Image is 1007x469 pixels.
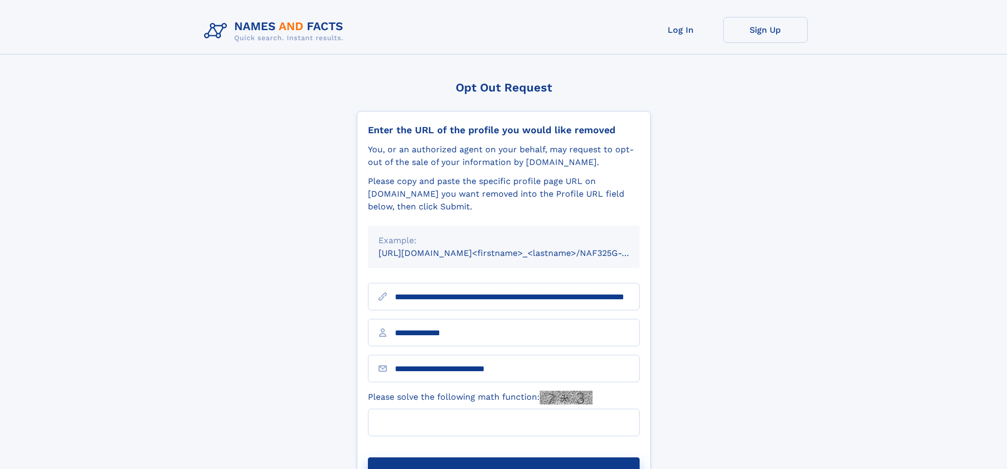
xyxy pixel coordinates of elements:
div: Opt Out Request [357,81,651,94]
label: Please solve the following math function: [368,391,593,404]
a: Log In [639,17,723,43]
div: Enter the URL of the profile you would like removed [368,124,640,136]
div: Please copy and paste the specific profile page URL on [DOMAIN_NAME] you want removed into the Pr... [368,175,640,213]
small: [URL][DOMAIN_NAME]<firstname>_<lastname>/NAF325G-xxxxxxxx [378,248,660,258]
div: You, or an authorized agent on your behalf, may request to opt-out of the sale of your informatio... [368,143,640,169]
div: Example: [378,234,629,247]
a: Sign Up [723,17,808,43]
img: Logo Names and Facts [200,17,352,45]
